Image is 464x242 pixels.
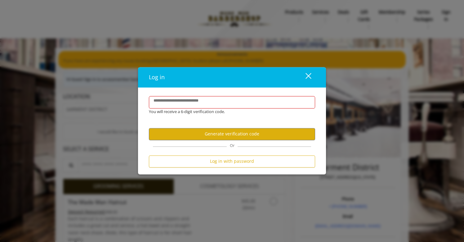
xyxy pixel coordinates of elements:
button: close dialog [294,71,315,84]
span: Log in [149,73,165,81]
span: Or [227,143,238,148]
button: Generate verification code [149,128,315,140]
div: close dialog [298,73,311,82]
button: Log in with password [149,155,315,167]
div: You will receive a 6-digit verification code. [144,108,310,115]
